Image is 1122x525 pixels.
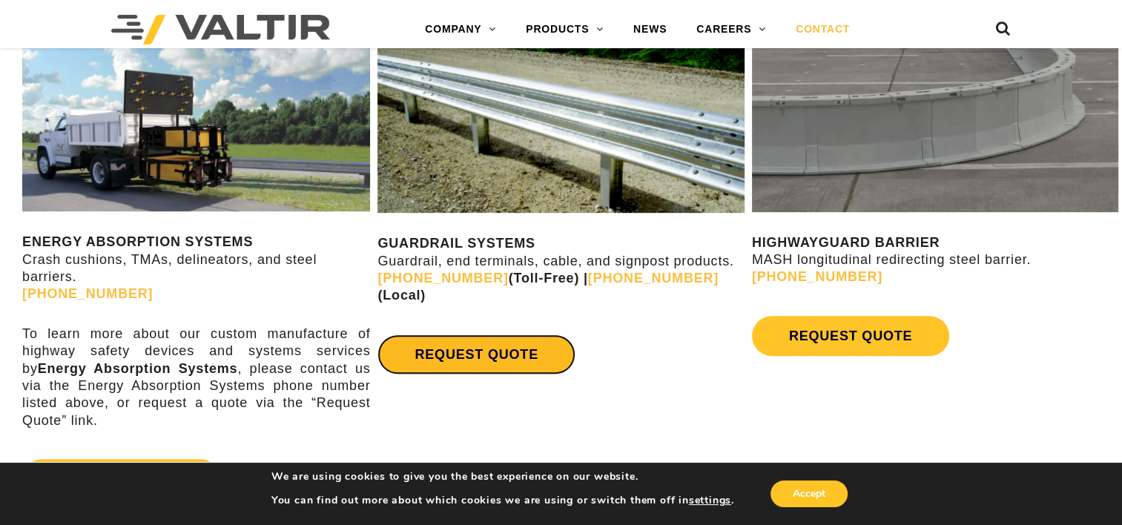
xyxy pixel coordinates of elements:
[752,234,1118,286] p: MASH longitudinal redirecting steel barrier.
[752,29,1118,212] img: Radius-Barrier-Section-Highwayguard3
[511,15,618,44] a: PRODUCTS
[38,361,238,376] strong: Energy Absorption Systems
[781,15,865,44] a: CONTACT
[377,236,535,251] strong: GUARDRAIL SYSTEMS
[682,15,781,44] a: CAREERS
[752,316,949,356] a: REQUEST QUOTE
[377,235,744,305] p: Guardrail, end terminals, cable, and signpost products.
[752,235,940,250] strong: HIGHWAYGUARD BARRIER
[22,459,220,499] a: REQUEST QUOTE
[588,271,719,285] a: [PHONE_NUMBER]
[377,271,719,303] strong: (Toll-Free) | (Local)
[618,15,682,44] a: NEWS
[689,494,731,507] button: settings
[22,234,370,303] p: Crash cushions, TMAs, delineators, and steel barriers.
[22,286,153,301] a: [PHONE_NUMBER]
[22,326,370,429] p: To learn more about our custom manufacture of highway safety devices and systems services by , pl...
[22,234,253,249] strong: ENERGY ABSORPTION SYSTEMS
[752,269,882,284] a: [PHONE_NUMBER]
[377,334,575,374] a: REQUEST QUOTE
[111,15,330,44] img: Valtir
[271,470,734,483] p: We are using cookies to give you the best experience on our website.
[410,15,511,44] a: COMPANY
[377,271,508,285] a: [PHONE_NUMBER]
[377,29,744,213] img: Guardrail Contact Us Page Image
[22,29,370,212] img: SS180M Contact Us Page Image
[271,494,734,507] p: You can find out more about which cookies we are using or switch them off in .
[770,481,848,507] button: Accept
